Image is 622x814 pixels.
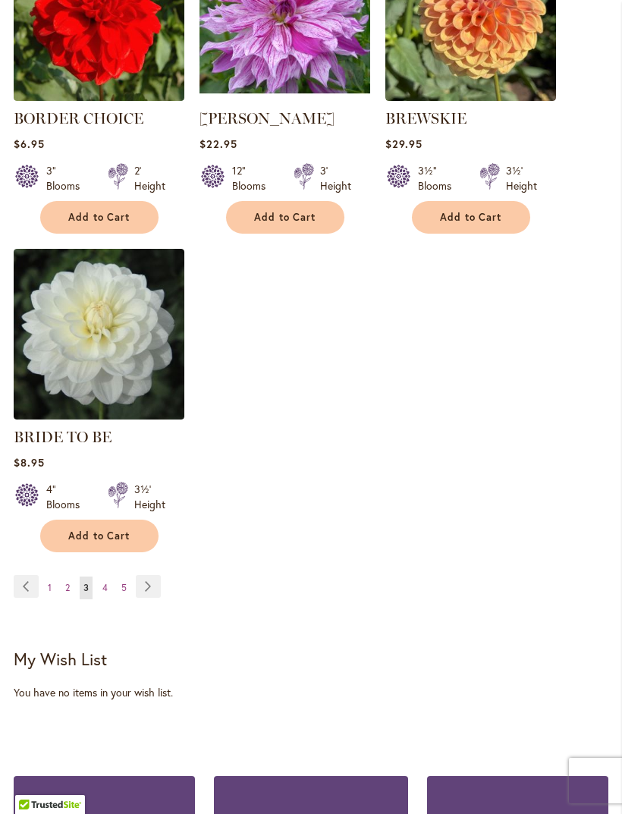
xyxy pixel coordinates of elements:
[14,685,608,700] div: You have no items in your wish list.
[320,163,351,193] div: 3' Height
[11,760,54,803] iframe: Launch Accessibility Center
[102,582,108,593] span: 4
[14,90,184,104] a: BORDER CHOICE
[14,428,112,446] a: BRIDE TO BE
[418,163,461,193] div: 3½" Blooms
[68,211,130,224] span: Add to Cart
[121,582,127,593] span: 5
[385,90,556,104] a: BREWSKIE
[199,90,370,104] a: Brandon Michael
[68,530,130,542] span: Add to Cart
[199,109,335,127] a: [PERSON_NAME]
[46,482,90,512] div: 4" Blooms
[14,648,107,670] strong: My Wish List
[14,249,184,420] img: BRIDE TO BE
[385,109,466,127] a: BREWSKIE
[40,201,159,234] button: Add to Cart
[65,582,70,593] span: 2
[226,201,344,234] button: Add to Cart
[254,211,316,224] span: Add to Cart
[14,109,143,127] a: BORDER CHOICE
[118,577,130,599] a: 5
[440,211,502,224] span: Add to Cart
[199,137,237,151] span: $22.95
[44,577,55,599] a: 1
[99,577,112,599] a: 4
[48,582,52,593] span: 1
[40,520,159,552] button: Add to Cart
[83,582,89,593] span: 3
[385,137,423,151] span: $29.95
[14,455,45,470] span: $8.95
[46,163,90,193] div: 3" Blooms
[412,201,530,234] button: Add to Cart
[134,482,165,512] div: 3½' Height
[14,137,45,151] span: $6.95
[134,163,165,193] div: 2' Height
[61,577,74,599] a: 2
[14,408,184,423] a: BRIDE TO BE
[506,163,537,193] div: 3½' Height
[232,163,275,193] div: 12" Blooms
